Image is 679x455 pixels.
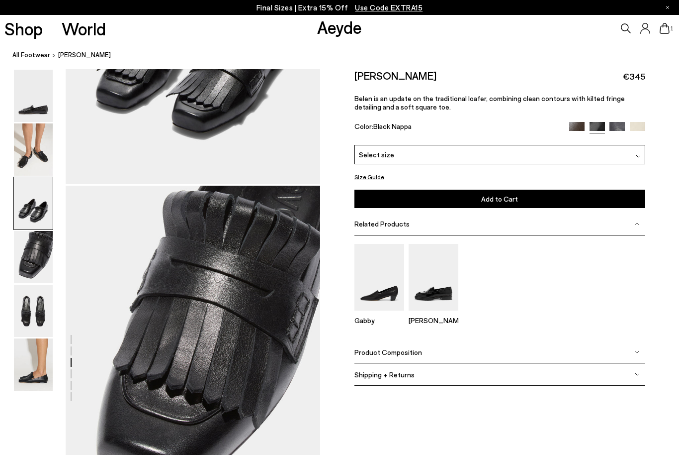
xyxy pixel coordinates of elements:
[12,50,50,60] a: All Footwear
[354,348,422,356] span: Product Composition
[14,70,53,122] img: Belen Tassel Loafers - Image 1
[256,1,423,14] p: Final Sizes | Extra 15% Off
[14,123,53,176] img: Belen Tassel Loafers - Image 2
[354,122,560,133] div: Color:
[14,231,53,283] img: Belen Tassel Loafers - Image 4
[354,370,415,379] span: Shipping + Returns
[354,316,404,324] p: Gabby
[354,220,410,228] span: Related Products
[354,303,404,324] a: Gabby Almond-Toe Loafers Gabby
[14,177,53,229] img: Belen Tassel Loafers - Image 3
[4,20,43,37] a: Shop
[623,70,645,83] span: €345
[409,303,458,324] a: Leon Loafers [PERSON_NAME]
[481,195,518,203] span: Add to Cart
[635,372,640,377] img: svg%3E
[636,154,641,159] img: svg%3E
[12,42,679,69] nav: breadcrumb
[317,16,362,37] a: Aeyde
[670,26,675,31] span: 1
[359,149,394,160] span: Select size
[58,50,111,60] span: [PERSON_NAME]
[660,23,670,34] a: 1
[62,20,106,37] a: World
[354,94,645,111] p: Belen is an update on the traditional loafer, combining clean contours with kilted fringe detaili...
[635,222,640,227] img: svg%3E
[409,244,458,310] img: Leon Loafers
[354,69,436,82] h2: [PERSON_NAME]
[354,244,404,310] img: Gabby Almond-Toe Loafers
[355,3,423,12] span: Navigate to /collections/ss25-final-sizes
[635,349,640,354] img: svg%3E
[409,316,458,324] p: [PERSON_NAME]
[14,339,53,391] img: Belen Tassel Loafers - Image 6
[354,190,645,208] button: Add to Cart
[14,285,53,337] img: Belen Tassel Loafers - Image 5
[373,122,412,130] span: Black Nappa
[354,171,384,183] button: Size Guide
